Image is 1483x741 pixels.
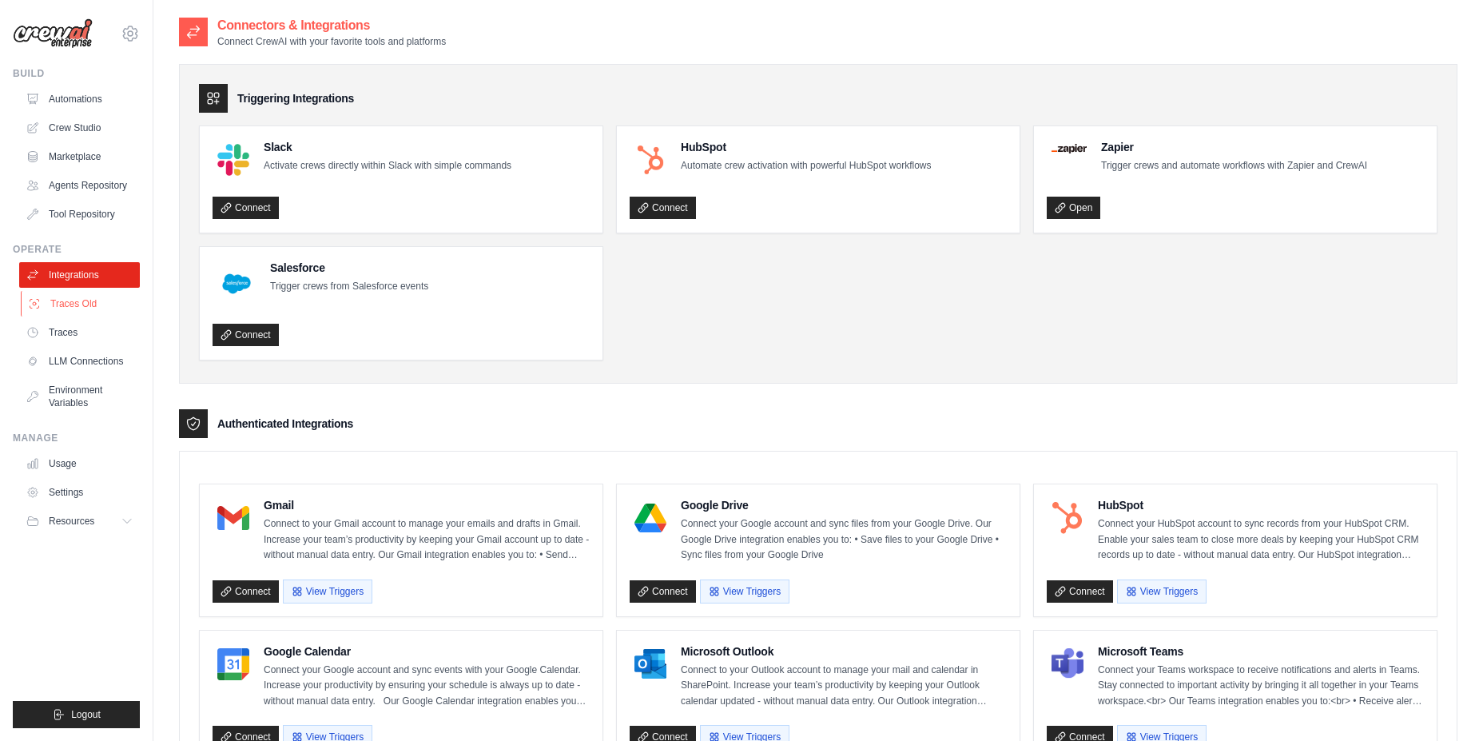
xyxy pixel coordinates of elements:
h4: HubSpot [1098,497,1424,513]
h4: Google Drive [681,497,1007,513]
p: Connect to your Gmail account to manage your emails and drafts in Gmail. Increase your team’s pro... [264,516,590,564]
div: Operate [13,243,140,256]
h4: HubSpot [681,139,931,155]
h4: Salesforce [270,260,428,276]
a: Connect [213,580,279,603]
a: Environment Variables [19,377,140,416]
div: Build [13,67,140,80]
h3: Authenticated Integrations [217,416,353,432]
h4: Google Calendar [264,643,590,659]
a: Tool Repository [19,201,140,227]
a: Crew Studio [19,115,140,141]
p: Trigger crews from Salesforce events [270,279,428,295]
img: Google Drive Logo [634,502,666,534]
a: Traces [19,320,140,345]
img: Salesforce Logo [217,265,256,303]
p: Connect your Google account and sync events with your Google Calendar. Increase your productivity... [264,663,590,710]
a: Automations [19,86,140,112]
button: Logout [13,701,140,728]
button: View Triggers [1117,580,1207,604]
h4: Microsoft Outlook [681,643,1007,659]
img: Slack Logo [217,144,249,176]
h4: Microsoft Teams [1098,643,1424,659]
img: Microsoft Outlook Logo [634,648,666,680]
p: Automate crew activation with powerful HubSpot workflows [681,158,931,174]
p: Connect your HubSpot account to sync records from your HubSpot CRM. Enable your sales team to clo... [1098,516,1424,564]
a: Connect [630,197,696,219]
h2: Connectors & Integrations [217,16,446,35]
a: Connect [1047,580,1113,603]
p: Connect to your Outlook account to manage your mail and calendar in SharePoint. Increase your tea... [681,663,1007,710]
h4: Zapier [1101,139,1367,155]
p: Activate crews directly within Slack with simple commands [264,158,511,174]
div: Manage [13,432,140,444]
span: Logout [71,708,101,721]
a: Marketplace [19,144,140,169]
img: Gmail Logo [217,502,249,534]
a: Agents Repository [19,173,140,198]
a: Connect [213,197,279,219]
p: Connect CrewAI with your favorite tools and platforms [217,35,446,48]
h4: Gmail [264,497,590,513]
img: Logo [13,18,93,49]
a: Traces Old [21,291,141,317]
img: HubSpot Logo [634,144,666,176]
button: View Triggers [283,580,372,604]
a: Connect [630,580,696,603]
img: Microsoft Teams Logo [1052,648,1083,680]
button: Resources [19,508,140,534]
img: Zapier Logo [1052,144,1087,153]
a: Integrations [19,262,140,288]
img: Google Calendar Logo [217,648,249,680]
h3: Triggering Integrations [237,90,354,106]
button: View Triggers [700,580,789,604]
a: Usage [19,451,140,476]
p: Connect your Teams workspace to receive notifications and alerts in Teams. Stay connected to impo... [1098,663,1424,710]
a: Open [1047,197,1100,219]
a: LLM Connections [19,349,140,374]
p: Connect your Google account and sync files from your Google Drive. Our Google Drive integration e... [681,516,1007,564]
p: Trigger crews and automate workflows with Zapier and CrewAI [1101,158,1367,174]
h4: Slack [264,139,511,155]
span: Resources [49,515,94,528]
img: HubSpot Logo [1052,502,1083,534]
a: Connect [213,324,279,346]
a: Settings [19,480,140,505]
